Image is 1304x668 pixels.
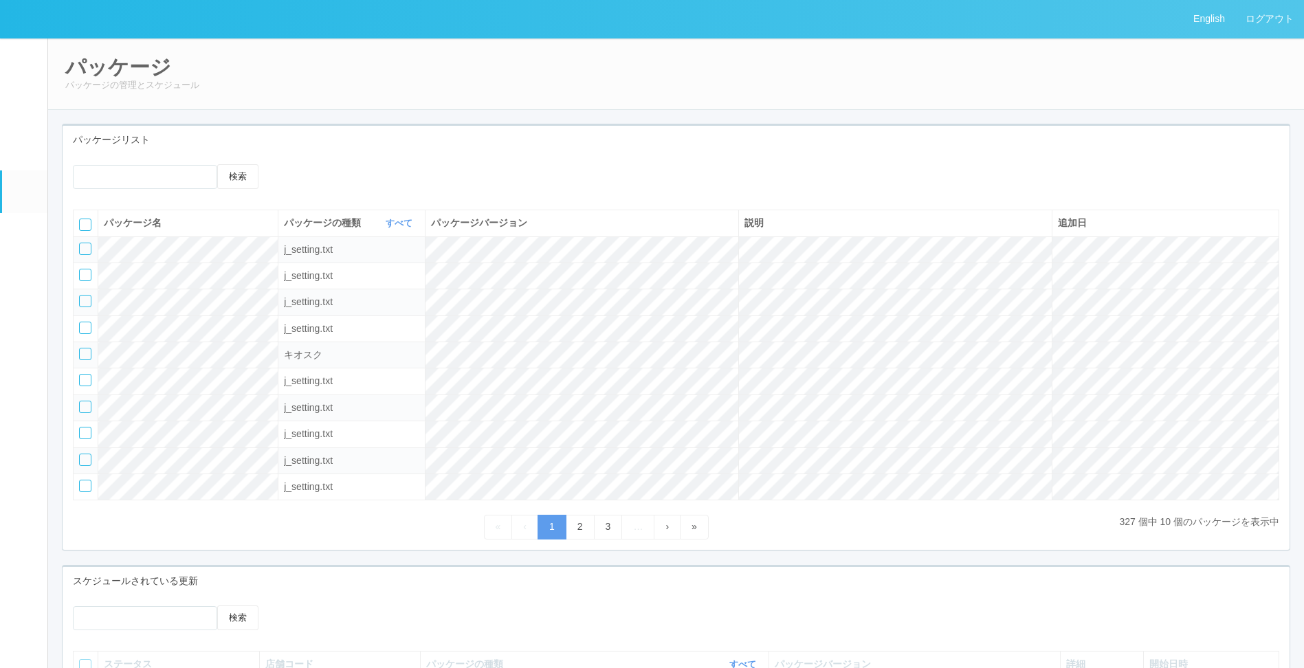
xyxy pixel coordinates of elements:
button: 検索 [217,164,258,189]
div: ksdpackage.tablefilter.jsetting [284,322,419,336]
a: ユーザー [2,80,47,122]
a: パッケージ [2,170,47,212]
a: Next [654,515,681,539]
a: コンテンツプリント [2,339,47,381]
a: 2 [566,515,595,539]
a: すべて [386,218,416,228]
a: 3 [594,515,623,539]
div: スケジュールされている更新 [63,567,1290,595]
button: 検索 [217,605,258,630]
button: すべて [382,216,419,230]
div: 説明 [744,216,1046,230]
p: 327 個中 10 個のパッケージを表示中 [1119,515,1279,529]
div: ksdpackage.tablefilter.jsetting [284,243,419,257]
div: ksdpackage.tablefilter.jsetting [284,401,419,415]
a: ドキュメントを管理 [2,381,47,423]
div: ksdpackage.tablefilter.jsetting [284,480,419,494]
div: ksdpackage.tablefilter.jsetting [284,454,419,468]
span: パッケージ名 [104,217,162,228]
div: ksdpackage.tablefilter.jsetting [284,295,419,309]
a: Last [680,515,709,539]
a: 1 [538,515,566,539]
span: Next [665,521,669,532]
div: パッケージリスト [63,126,1290,154]
span: 追加日 [1058,217,1087,228]
span: Last [692,521,697,532]
div: ksdpackage.tablefilter.jsetting [284,269,419,283]
a: ターミナル [2,122,47,170]
div: ksdpackage.tablefilter.kiosk [284,348,419,362]
a: アラート設定 [2,297,47,339]
div: ksdpackage.tablefilter.jsetting [284,374,419,388]
a: メンテナンス通知 [2,213,47,255]
div: ksdpackage.tablefilter.jsetting [284,427,419,441]
a: クライアントリンク [2,255,47,297]
span: パッケージの種類 [284,216,364,230]
span: パッケージバージョン [431,217,527,228]
a: イベントログ [2,38,47,80]
h2: パッケージ [65,56,1287,78]
p: パッケージの管理とスケジュール [65,78,1287,92]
